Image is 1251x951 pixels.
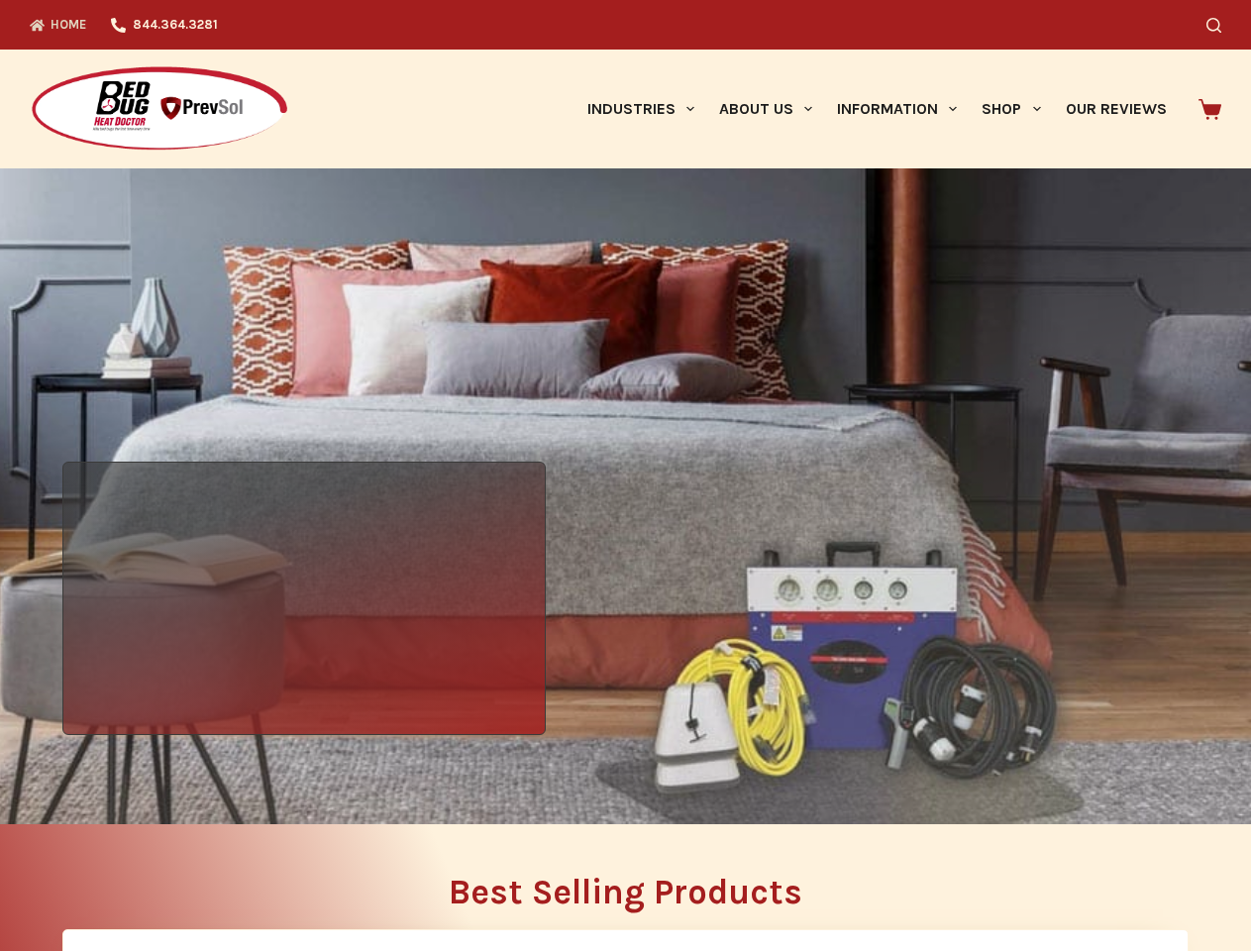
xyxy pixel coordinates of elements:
[574,50,1179,168] nav: Primary
[1053,50,1179,168] a: Our Reviews
[1206,18,1221,33] button: Search
[62,875,1189,909] h2: Best Selling Products
[970,50,1053,168] a: Shop
[825,50,970,168] a: Information
[30,65,289,154] img: Prevsol/Bed Bug Heat Doctor
[574,50,706,168] a: Industries
[706,50,824,168] a: About Us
